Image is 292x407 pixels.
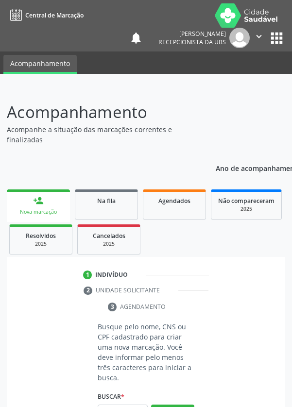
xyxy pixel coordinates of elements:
span: Central de Marcação [25,11,84,19]
button: notifications [129,31,143,45]
div: 2025 [85,240,133,248]
div: person_add [33,195,44,206]
label: Buscar [98,390,124,405]
div: Indivíduo [95,271,128,279]
img: img [229,28,250,48]
span: Resolvidos [26,232,56,240]
span: Não compareceram [218,197,275,205]
div: 1 [83,271,92,279]
div: Nova marcação [14,208,63,216]
p: Acompanhe a situação das marcações correntes e finalizadas [7,124,202,145]
div: [PERSON_NAME] [158,30,226,38]
span: Recepcionista da UBS [158,38,226,46]
button: apps [268,30,285,47]
p: Busque pelo nome, CNS ou CPF cadastrado para criar uma nova marcação. Você deve informar pelo men... [98,322,194,383]
a: Central de Marcação [7,7,84,23]
i:  [254,31,264,42]
p: Acompanhamento [7,100,202,124]
div: 2025 [218,205,275,213]
a: Acompanhamento [3,55,77,74]
span: Cancelados [93,232,125,240]
button:  [250,28,268,48]
div: 2025 [17,240,65,248]
span: Agendados [158,197,190,205]
span: Na fila [97,197,116,205]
